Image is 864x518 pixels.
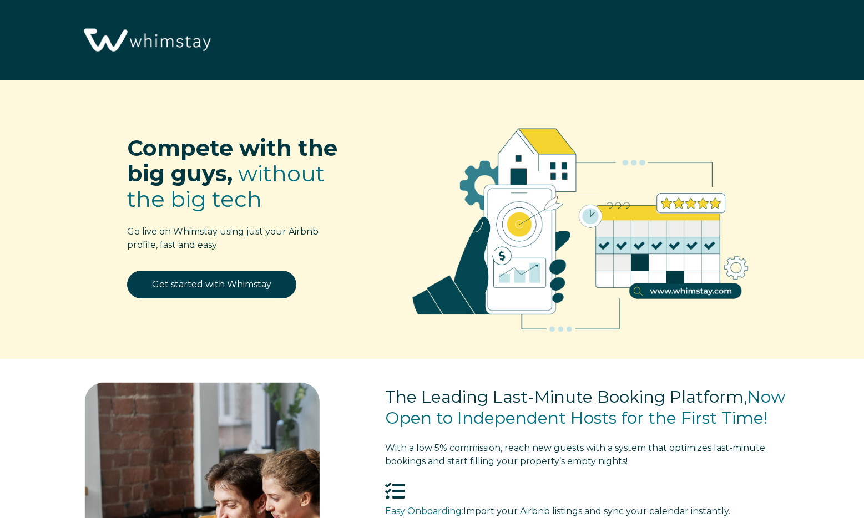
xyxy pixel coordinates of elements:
img: Whimstay Logo-02 1 [78,6,215,76]
span: tart filling your property’s empty nights! [385,443,765,466]
span: With a low 5% commission, reach new guests with a system that optimizes last-minute bookings and s [385,443,765,466]
span: The Leading Last-Minute Booking Platform, [385,387,747,407]
span: Now Open to Independent Hosts for the First Time! [385,387,785,428]
span: Import your Airbnb listings and sync your calendar instantly. [463,506,730,516]
span: without the big tech [127,160,325,212]
span: Compete with the big guys, [127,134,337,187]
a: Get started with Whimstay [127,271,296,298]
span: Easy Onboarding: [385,506,463,516]
img: RBO Ilustrations-02 [385,97,776,353]
span: Go live on Whimstay using just your Airbnb profile, fast and easy [127,226,319,250]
